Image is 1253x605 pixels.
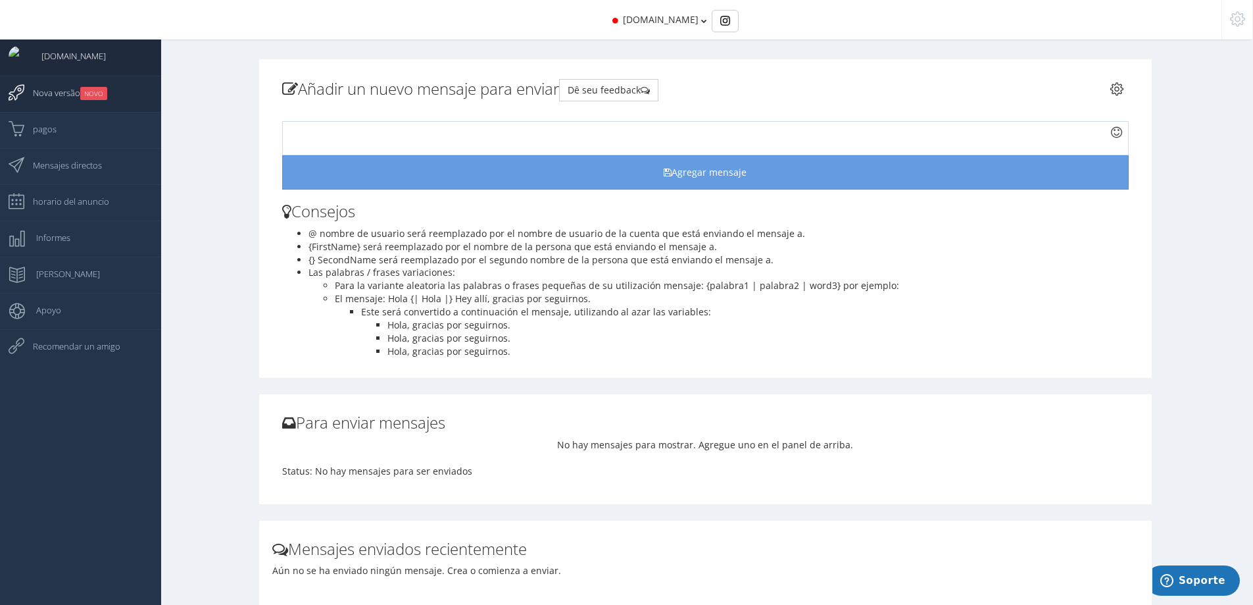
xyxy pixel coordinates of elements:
[720,16,730,26] img: Instagram_simple_icon.svg
[20,330,120,363] span: Recomendar un amigo
[712,10,739,32] div: Basic example
[335,292,1129,305] li: El mensaje: Hola {| Hola |} Hey allí, gracias por seguirnos.
[623,13,699,26] span: [DOMAIN_NAME]
[308,253,1129,267] li: {} SecondName será reemplazado por el segundo nombre de la persona que está enviando el mensaje a.
[282,79,1129,101] h3: Añadir un nuevo mensaje para enviar
[308,266,1129,279] li: Las palabras / frases variaciones:
[23,221,70,254] span: Informes
[28,39,106,72] span: [DOMAIN_NAME]
[23,257,100,290] span: [PERSON_NAME]
[308,240,1129,253] li: {FirstName} será reemplazado por el nombre de la persona que está enviando el mensaje a.
[80,87,107,100] small: NOVO
[20,113,57,145] span: pagos
[282,203,1129,220] h3: Consejos
[23,294,61,327] span: Apoyo
[9,46,28,66] img: User Image
[282,438,1129,452] p: No hay mensajes para mostrar. Agregue uno en el panel de arriba.
[387,319,1129,332] li: Hola, gracias por seguirnos.
[335,279,1129,292] li: Para la variante aleatoria las palabras o frases pequeñas de su utilización mensaje: {palabra1 | ...
[20,76,107,109] span: Nova versão
[282,155,1129,190] button: Agregar mensaje
[559,79,658,101] button: Dê seu feedback
[1152,566,1240,598] iframe: Abre un widget desde donde se puede obtener más información
[282,414,1129,431] h3: Para enviar mensajes
[387,345,1129,358] li: Hola, gracias por seguirnos.
[308,227,1129,240] li: @ nombre de usuario será reemplazado por el nombre de usuario de la cuenta que está enviando el m...
[20,149,102,182] span: Mensajes directos
[282,465,1129,478] p: Status: No hay mensajes para ser enviados
[387,332,1129,345] li: Hola, gracias por seguirnos.
[20,185,109,218] span: horario del anuncio
[361,305,1129,319] li: Este será convertido a continuación el mensaje, utilizando al azar las variables:
[272,540,1139,558] h3: Mensajes enviados recientemente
